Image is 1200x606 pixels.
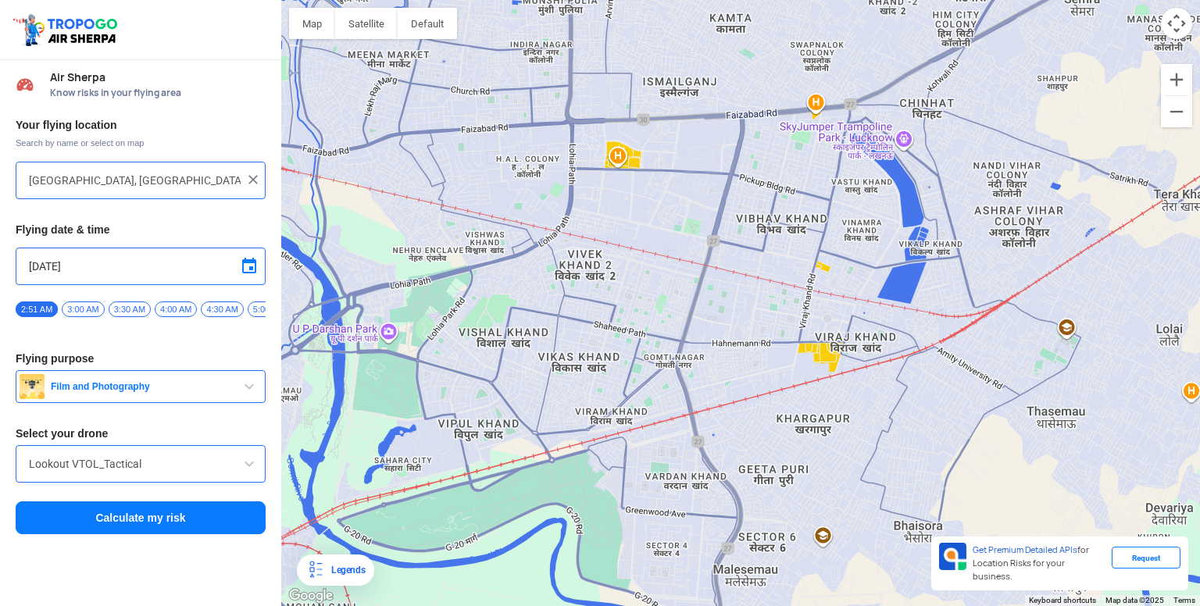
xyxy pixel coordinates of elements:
[1112,547,1180,569] div: Request
[335,8,398,39] button: Show satellite imagery
[285,586,337,606] img: Google
[1105,596,1164,604] span: Map data ©2025
[201,301,243,317] span: 4:30 AM
[966,543,1112,584] div: for Location Risks for your business.
[12,12,123,48] img: ic_tgdronemaps.svg
[289,8,335,39] button: Show street map
[16,119,266,130] h3: Your flying location
[248,301,290,317] span: 5:00 AM
[29,454,252,473] input: Search by name or Brand
[1161,64,1192,95] button: Zoom in
[16,353,266,364] h3: Flying purpose
[285,586,337,606] a: Open this area in Google Maps (opens a new window)
[29,257,252,276] input: Select Date
[16,501,266,534] button: Calculate my risk
[16,75,34,94] img: Risk Scores
[16,428,266,439] h3: Select your drone
[16,301,58,317] span: 2:51 AM
[245,172,261,187] img: ic_close.png
[306,561,325,579] img: Legends
[973,544,1077,555] span: Get Premium Detailed APIs
[16,224,266,235] h3: Flying date & time
[939,543,966,570] img: Premium APIs
[50,71,266,84] span: Air Sherpa
[1173,596,1195,604] a: Terms
[1029,595,1096,606] button: Keyboard shortcuts
[45,380,240,393] span: Film and Photography
[16,137,266,149] span: Search by name or select on map
[29,171,241,190] input: Search your flying location
[155,301,197,317] span: 4:00 AM
[325,561,365,579] div: Legends
[109,301,151,317] span: 3:30 AM
[16,370,266,403] button: Film and Photography
[1161,96,1192,127] button: Zoom out
[1161,8,1192,39] button: Map camera controls
[62,301,104,317] span: 3:00 AM
[20,374,45,399] img: film.png
[50,87,266,99] span: Know risks in your flying area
